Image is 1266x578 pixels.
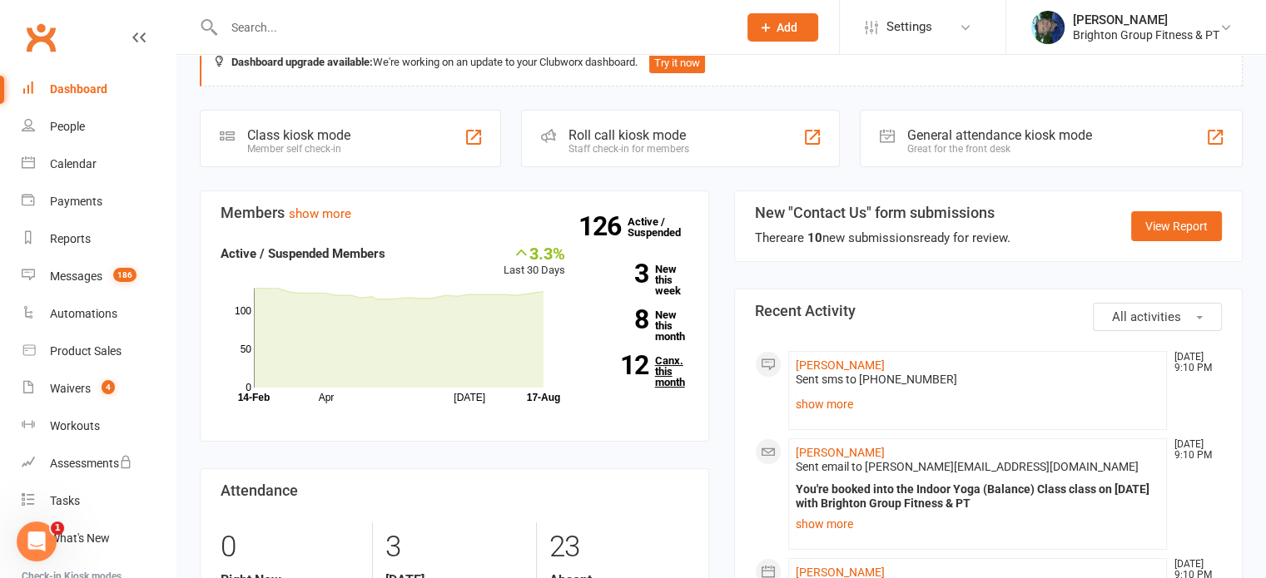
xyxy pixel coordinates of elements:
[22,408,176,445] a: Workouts
[50,232,91,245] div: Reports
[22,370,176,408] a: Waivers 4
[247,127,350,143] div: Class kiosk mode
[504,244,565,279] div: Last 30 Days
[50,382,91,395] div: Waivers
[22,71,176,108] a: Dashboard
[1073,12,1219,27] div: [PERSON_NAME]
[221,246,385,261] strong: Active / Suspended Members
[649,53,705,73] button: Try it now
[1112,309,1181,324] span: All activities
[796,460,1139,473] span: Sent email to [PERSON_NAME][EMAIL_ADDRESS][DOMAIN_NAME]
[22,445,176,482] a: Assessments
[1031,11,1065,44] img: thumb_image1560898922.png
[590,355,688,388] a: 12Canx. this month
[549,522,688,572] div: 23
[17,521,57,561] iframe: Intercom live chat
[50,494,80,507] div: Tasks
[755,228,1010,248] div: There are new submissions ready for review.
[385,522,524,572] div: 3
[22,183,176,220] a: Payments
[20,17,62,58] a: Clubworx
[51,521,64,535] span: 1
[50,307,117,320] div: Automations
[231,56,373,68] strong: Dashboard upgrade available:
[590,264,688,296] a: 3New this week
[1166,439,1221,461] time: [DATE] 9:10 PM
[113,268,137,282] span: 186
[796,358,885,372] a: [PERSON_NAME]
[50,457,132,470] div: Assessments
[590,261,648,286] strong: 3
[221,522,360,572] div: 0
[219,16,726,39] input: Search...
[504,244,565,262] div: 3.3%
[200,40,1243,86] div: We're working on an update to your Clubworx dashboard.
[102,380,115,394] span: 4
[22,146,176,183] a: Calendar
[807,230,822,245] strong: 10
[777,21,797,34] span: Add
[22,295,176,333] a: Automations
[22,220,176,258] a: Reports
[747,13,818,42] button: Add
[568,143,689,155] div: Staff check-in for members
[22,258,176,295] a: Messages 186
[50,419,100,432] div: Workouts
[1131,211,1222,241] a: View Report
[22,333,176,370] a: Product Sales
[50,531,110,545] div: What's New
[50,269,102,283] div: Messages
[755,303,1223,319] h3: Recent Activity
[22,520,176,557] a: What's New
[50,157,97,170] div: Calendar
[1073,27,1219,42] div: Brighton Group Fitness & PT
[796,512,1160,536] a: show more
[22,482,176,520] a: Tasks
[568,127,689,143] div: Roll call kiosk mode
[590,309,688,342] a: 8New this month
[907,127,1092,143] div: General attendance kiosk mode
[886,8,932,46] span: Settings
[50,344,122,358] div: Product Sales
[22,108,176,146] a: People
[628,204,701,250] a: 126Active / Suspended
[796,393,1160,416] a: show more
[907,143,1092,155] div: Great for the front desk
[796,482,1160,511] div: You're booked into the Indoor Yoga (Balance) Class class on [DATE] with Brighton Group Fitness & PT
[221,205,688,221] h3: Members
[289,206,351,221] a: show more
[755,205,1010,221] h3: New "Contact Us" form submissions
[221,482,688,499] h3: Attendance
[50,195,102,208] div: Payments
[50,120,85,133] div: People
[50,82,107,96] div: Dashboard
[796,373,957,386] span: Sent sms to [PHONE_NUMBER]
[1166,352,1221,373] time: [DATE] 9:10 PM
[796,446,885,459] a: [PERSON_NAME]
[1093,303,1222,331] button: All activities
[590,307,648,332] strong: 8
[247,143,350,155] div: Member self check-in
[578,214,628,239] strong: 126
[590,353,648,378] strong: 12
